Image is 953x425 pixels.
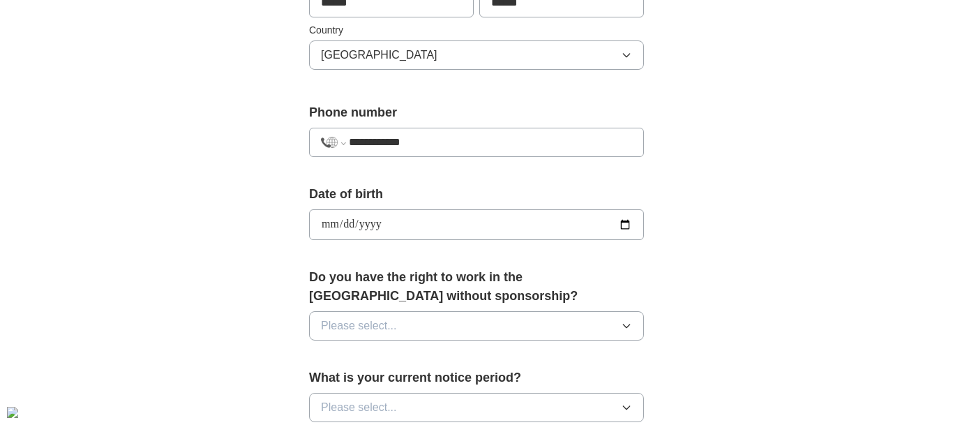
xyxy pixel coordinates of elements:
img: Cookie%20settings [7,407,18,418]
div: Cookie consent button [7,407,18,418]
label: Do you have the right to work in the [GEOGRAPHIC_DATA] without sponsorship? [309,268,644,306]
button: [GEOGRAPHIC_DATA] [309,40,644,70]
label: Phone number [309,103,644,122]
span: Please select... [321,318,397,334]
label: What is your current notice period? [309,368,644,387]
button: Please select... [309,311,644,341]
span: [GEOGRAPHIC_DATA] [321,47,437,64]
span: Please select... [321,399,397,416]
label: Country [309,23,644,38]
button: Please select... [309,393,644,422]
label: Date of birth [309,185,644,204]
